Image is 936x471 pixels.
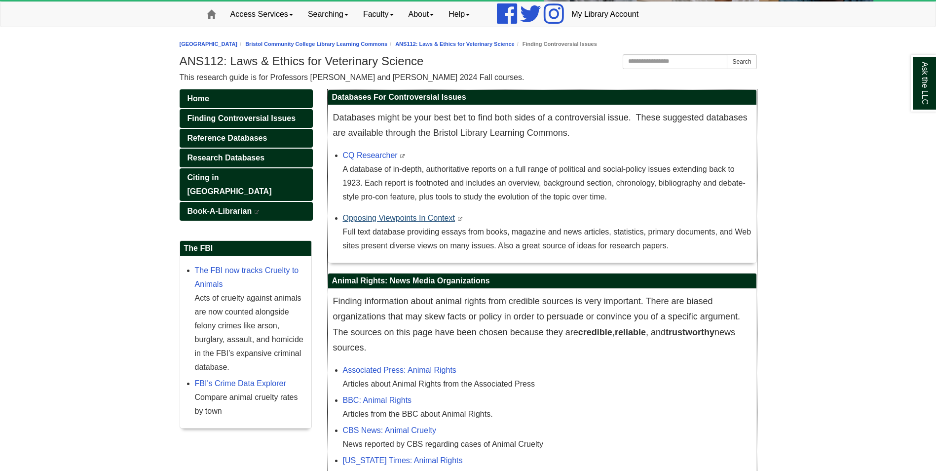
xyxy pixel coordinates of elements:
[343,407,751,421] div: Articles from the BBC about Animal Rights.
[180,73,524,81] span: This research guide is for Professors [PERSON_NAME] and [PERSON_NAME] 2024 Fall courses.
[180,41,238,47] a: [GEOGRAPHIC_DATA]
[195,266,299,288] a: The FBI now tracks Cruelty to Animals
[180,89,313,438] div: Guide Pages
[343,377,751,391] div: Articles about Animal Rights from the Associated Press
[187,154,265,162] span: Research Databases
[187,173,272,196] span: Citing in [GEOGRAPHIC_DATA]
[195,379,286,388] a: FBI's Crime Data Explorer
[180,109,313,128] a: Finding Controversial Issues
[328,90,756,105] h2: Databases For Controversial Issues
[401,2,442,27] a: About
[223,2,300,27] a: Access Services
[343,214,455,222] a: Opposing Viewpoints In Context
[187,94,209,103] span: Home
[180,202,313,221] a: Book-A-Librarian
[727,54,756,69] button: Search
[666,327,714,337] strong: trustworthy
[515,39,597,49] li: Finding Controversial Issues
[333,296,740,353] span: Finding information about animal rights from credible sources is very important. There are biased...
[180,39,757,49] nav: breadcrumb
[343,162,751,204] p: A database of in-depth, authoritative reports on a full range of political and social-policy issu...
[187,134,267,142] span: Reference Databases
[187,207,252,215] span: Book-A-Librarian
[187,114,296,122] span: Finding Controversial Issues
[441,2,477,27] a: Help
[343,426,436,434] a: CBS News: Animal Cruelty
[400,154,406,158] i: This link opens in a new window
[457,217,463,221] i: This link opens in a new window
[195,291,306,374] div: Acts of cruelty against animals are now counted alongside felony crimes like arson, burglary, ass...
[615,327,646,337] strong: reliable
[180,241,311,256] h2: The FBI
[245,41,387,47] a: Bristol Community College Library Learning Commons
[180,149,313,167] a: Research Databases
[180,168,313,201] a: Citing in [GEOGRAPHIC_DATA]
[180,54,757,68] h1: ANS112: Laws & Ethics for Veterinary Science
[395,41,515,47] a: ANS112: Laws & Ethics for Veterinary Science
[343,456,463,465] a: [US_STATE] Times: Animal Rights
[343,396,412,404] a: BBC: Animal Rights
[328,274,756,289] h2: Animal Rights: News Media Organizations
[356,2,401,27] a: Faculty
[180,129,313,148] a: Reference Databases
[564,2,646,27] a: My Library Account
[343,366,456,374] a: Associated Press: Animal Rights
[195,391,306,418] div: Compare animal cruelty rates by town
[300,2,356,27] a: Searching
[578,327,612,337] strong: credible
[343,225,751,253] p: Full text database providing essays from books, magazine and news articles, statistics, primary d...
[343,437,751,451] div: News reported by CBS regarding cases of Animal Cruelty
[180,89,313,108] a: Home
[333,113,748,138] span: Databases might be your best bet to find both sides of a controversial issue. These suggested dat...
[254,210,260,214] i: This link opens in a new window
[343,151,398,159] a: CQ Researcher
